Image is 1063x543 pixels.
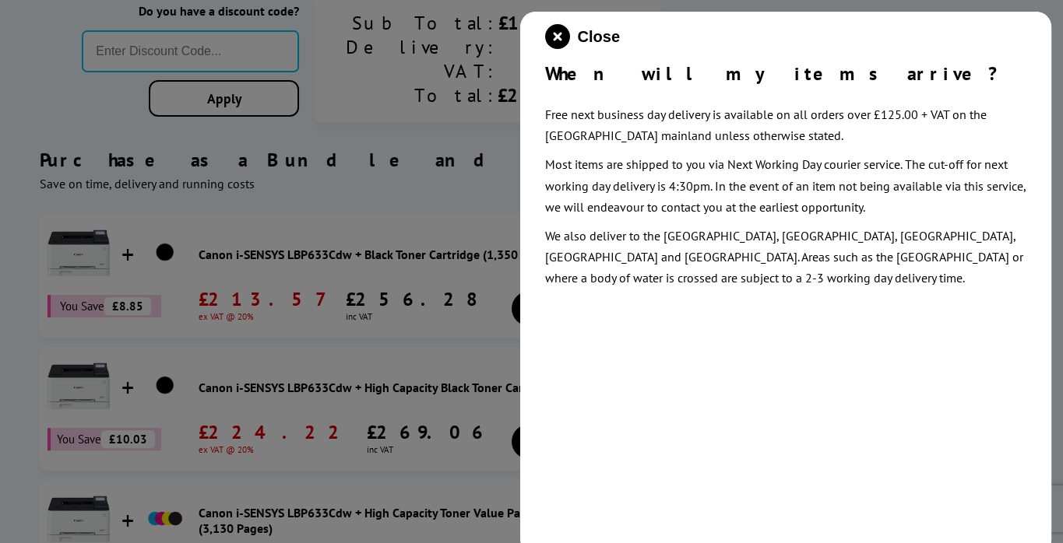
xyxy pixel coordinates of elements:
[545,61,1027,86] div: When will my items arrive?
[545,154,1027,218] p: Most items are shipped to you via Next Working Day courier service. The cut-off for next working ...
[545,104,1027,146] p: Free next business day delivery is available on all orders over £125.00 + VAT on the [GEOGRAPHIC_...
[578,28,620,46] span: Close
[545,24,620,49] button: close modal
[545,226,1027,289] p: We also deliver to the [GEOGRAPHIC_DATA], [GEOGRAPHIC_DATA], [GEOGRAPHIC_DATA], [GEOGRAPHIC_DATA]...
